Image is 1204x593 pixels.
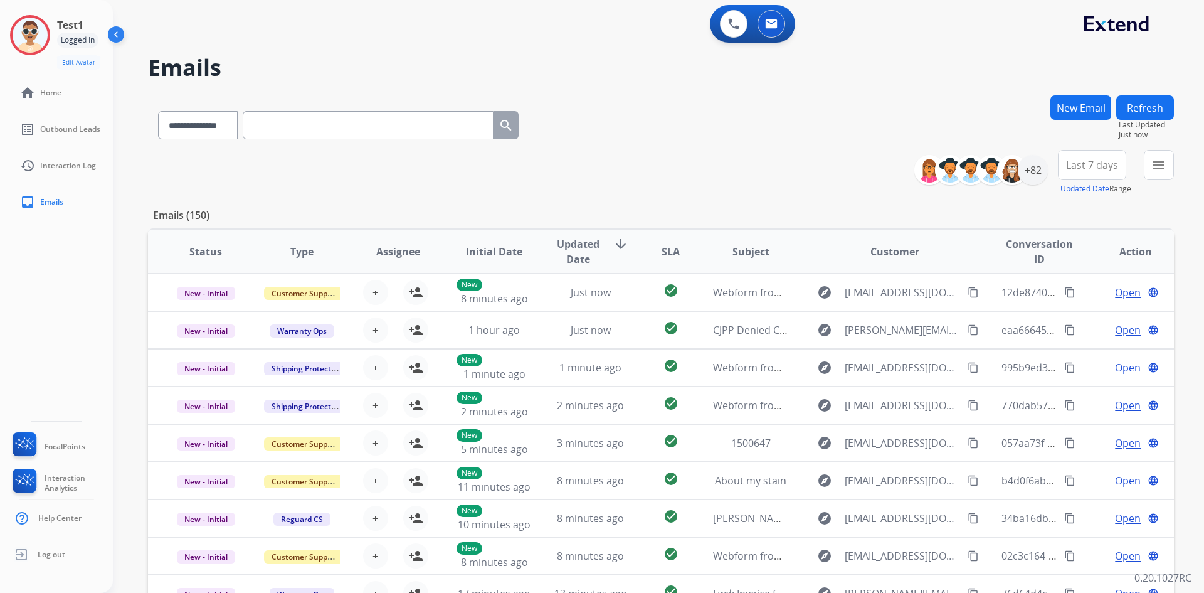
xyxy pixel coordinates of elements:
span: 8 minutes ago [461,292,528,306]
mat-icon: language [1148,513,1159,524]
span: Customer Support [264,287,346,300]
span: [EMAIL_ADDRESS][DOMAIN_NAME] [845,285,961,300]
p: New [457,429,482,442]
a: FocalPoints [10,432,85,461]
span: Webform from [EMAIL_ADDRESS][DOMAIN_NAME] on [DATE] [713,549,997,563]
button: + [363,280,388,305]
mat-icon: history [20,158,35,173]
button: Last 7 days [1058,150,1126,180]
span: 11 minutes ago [458,480,531,494]
mat-icon: language [1148,362,1159,373]
span: New - Initial [177,475,235,488]
span: [EMAIL_ADDRESS][DOMAIN_NAME] [845,511,961,526]
h2: Emails [148,55,1174,80]
button: Edit Avatar [57,55,100,70]
mat-icon: content_copy [1064,324,1075,336]
p: New [457,505,482,517]
span: Subject [732,244,769,259]
mat-icon: home [20,85,35,100]
mat-icon: explore [817,323,832,338]
span: FocalPoints [45,442,85,452]
p: New [457,542,482,555]
mat-icon: language [1148,287,1159,298]
span: + [372,435,378,451]
span: Just now [571,323,611,337]
mat-icon: explore [817,285,832,300]
mat-icon: language [1148,400,1159,411]
mat-icon: menu [1151,158,1166,173]
span: Open [1115,473,1141,488]
mat-icon: person_add [408,398,423,413]
mat-icon: content_copy [968,437,979,449]
button: New Email [1050,95,1111,120]
p: New [457,392,482,404]
mat-icon: check_circle [663,547,679,562]
mat-icon: language [1148,437,1159,449]
span: + [372,473,378,488]
mat-icon: language [1148,324,1159,336]
span: [EMAIL_ADDRESS][DOMAIN_NAME] [845,548,961,564]
span: Open [1115,435,1141,451]
p: New [457,279,482,291]
span: + [372,548,378,564]
mat-icon: explore [817,511,832,526]
span: Warranty Ops [270,324,334,338]
span: [EMAIL_ADDRESS][DOMAIN_NAME] [845,360,961,375]
div: Logged In [57,33,98,48]
span: + [372,511,378,526]
span: 12de8740-e196-4e29-b142-18b323554278 [1001,286,1196,299]
span: About my stain [715,474,786,488]
span: New - Initial [177,287,235,300]
span: Open [1115,360,1141,375]
span: Assignee [376,244,420,259]
span: New - Initial [177,400,235,413]
mat-icon: list_alt [20,122,35,137]
span: Updated Date [553,237,603,267]
mat-icon: content_copy [968,362,979,373]
mat-icon: check_circle [663,283,679,298]
span: [EMAIL_ADDRESS][DOMAIN_NAME] [845,435,961,451]
p: 0.20.1027RC [1134,570,1191,585]
button: Refresh [1116,95,1174,120]
span: 1 minute ago [463,367,525,381]
span: 8 minutes ago [557,511,624,525]
mat-icon: person_add [408,435,423,451]
span: 1500647 [731,436,771,450]
span: Last 7 days [1066,163,1118,168]
mat-icon: arrow_downward [613,237,628,252]
span: New - Initial [177,513,235,526]
span: 770dab57-af18-4ee8-8d07-6b4635931854 [1001,398,1195,412]
mat-icon: explore [817,398,832,413]
span: New - Initial [177,437,235,451]
span: Last Updated: [1119,120,1174,130]
mat-icon: explore [817,360,832,375]
mat-icon: content_copy [968,400,979,411]
span: 995b9ed3-56fc-4855-b5f5-0d458cebcaaf [1001,361,1188,375]
span: Customer Support [264,437,346,451]
mat-icon: person_add [408,511,423,526]
span: 8 minutes ago [557,549,624,563]
span: Webform from [EMAIL_ADDRESS][DOMAIN_NAME] on [DATE] [713,398,997,412]
div: +82 [1018,155,1048,185]
span: Emails [40,197,63,207]
mat-icon: check_circle [663,434,679,449]
span: [EMAIL_ADDRESS][DOMAIN_NAME] [845,398,961,413]
span: Open [1115,285,1141,300]
mat-icon: inbox [20,195,35,210]
span: + [372,323,378,338]
span: + [372,360,378,375]
span: 8 minutes ago [557,474,624,488]
mat-icon: explore [817,435,832,451]
button: + [363,506,388,531]
mat-icon: check_circle [663,358,679,373]
mat-icon: content_copy [968,475,979,486]
span: 057aa73f-29da-489e-8683-cf61be80e00f [1001,436,1188,450]
mat-icon: check_circle [663,509,679,524]
span: Interaction Log [40,161,96,171]
span: Initial Date [466,244,522,259]
mat-icon: person_add [408,323,423,338]
span: 02c3c164-0885-4a9a-95c8-01a8f23f5b4b [1001,549,1189,563]
span: 10 minutes ago [458,518,531,532]
span: Customer Support [264,550,346,564]
mat-icon: content_copy [1064,287,1075,298]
